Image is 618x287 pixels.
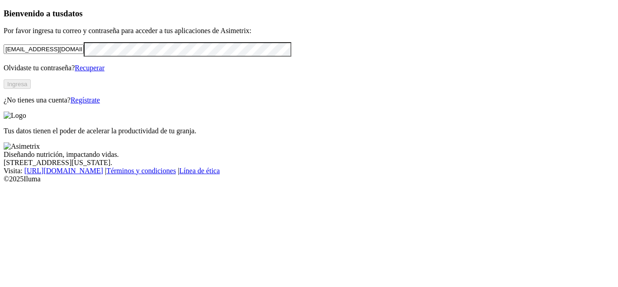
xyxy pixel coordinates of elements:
[4,167,614,175] div: Visita : | |
[4,142,40,151] img: Asimetrix
[4,64,614,72] p: Olvidaste tu contraseña?
[71,96,100,104] a: Regístrate
[75,64,105,72] a: Recuperar
[24,167,103,175] a: [URL][DOMAIN_NAME]
[4,9,614,19] h3: Bienvenido a tus
[4,127,614,135] p: Tus datos tienen el poder de acelerar la productividad de tu granja.
[4,159,614,167] div: [STREET_ADDRESS][US_STATE].
[4,79,31,89] button: Ingresa
[179,167,220,175] a: Línea de ética
[63,9,83,18] span: datos
[4,96,614,104] p: ¿No tienes una cuenta?
[4,27,614,35] p: Por favor ingresa tu correo y contraseña para acceder a tus aplicaciones de Asimetrix:
[4,175,614,183] div: © 2025 Iluma
[4,112,26,120] img: Logo
[4,151,614,159] div: Diseñando nutrición, impactando vidas.
[106,167,176,175] a: Términos y condiciones
[4,44,84,54] input: Tu correo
